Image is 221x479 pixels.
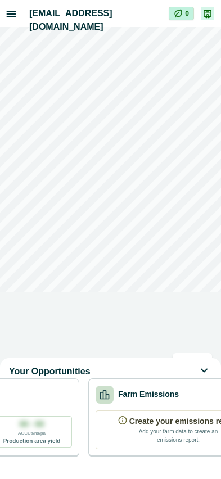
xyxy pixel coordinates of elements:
[118,388,179,400] p: Farm Emissions
[3,437,61,445] p: Production area yield
[136,427,220,444] p: Add your farm data to create an emissions report.
[20,418,44,430] p: 00 - 00
[9,365,91,378] p: Your Opportunities
[18,430,46,437] p: ACCUs/ha/pa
